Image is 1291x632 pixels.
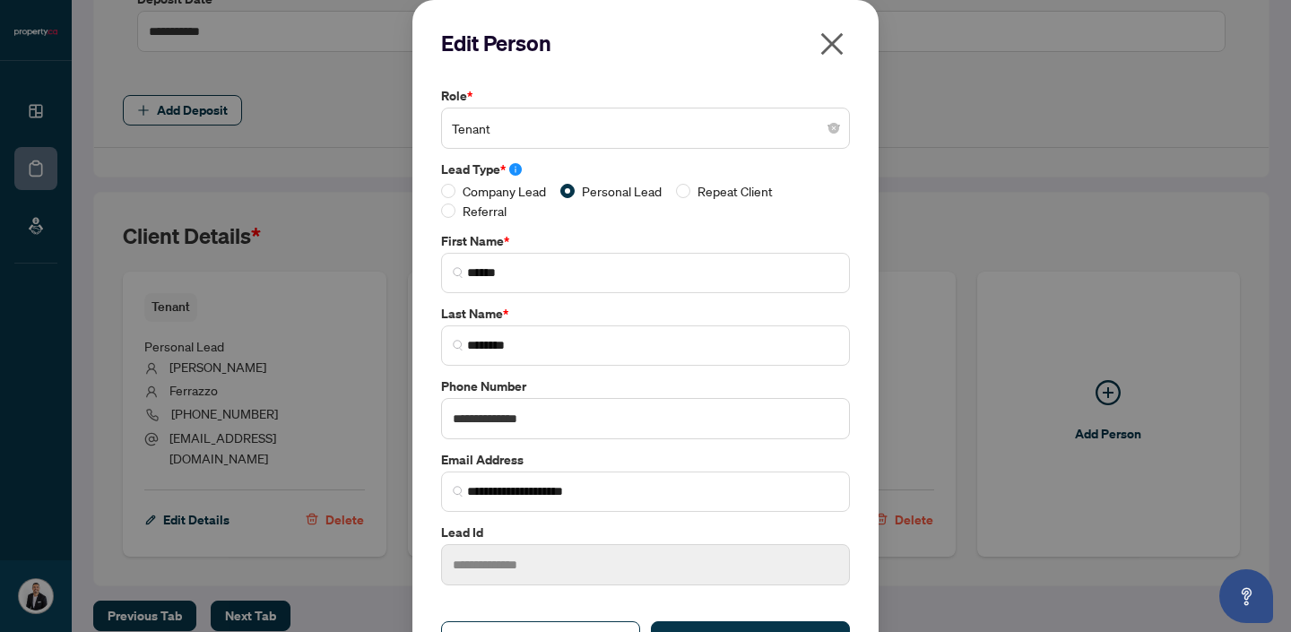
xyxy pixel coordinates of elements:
span: Company Lead [455,181,553,201]
label: Phone Number [441,377,850,396]
label: First Name [441,231,850,251]
h2: Edit Person [441,29,850,57]
label: Role [441,86,850,106]
span: Tenant [452,111,839,145]
span: info-circle [509,163,522,176]
button: Open asap [1219,569,1273,623]
span: Referral [455,201,514,221]
span: Repeat Client [690,181,780,201]
span: close [818,30,846,58]
label: Lead Id [441,523,850,542]
span: close-circle [828,123,839,134]
label: Last Name [441,304,850,324]
label: Email Address [441,450,850,470]
label: Lead Type [441,160,850,179]
span: Personal Lead [575,181,669,201]
img: search_icon [453,340,464,351]
img: search_icon [453,267,464,278]
img: search_icon [453,486,464,497]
